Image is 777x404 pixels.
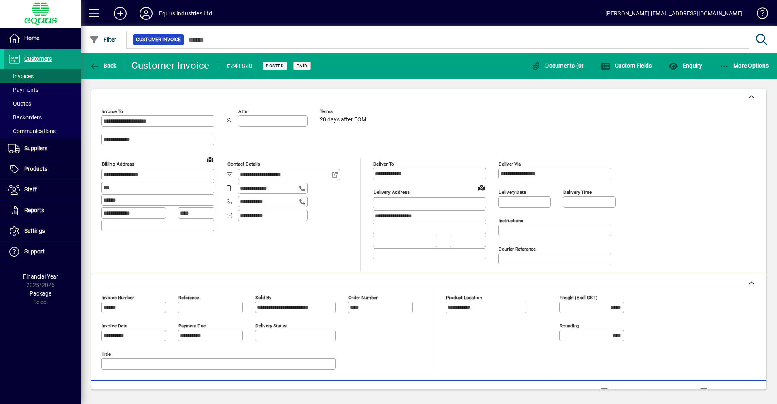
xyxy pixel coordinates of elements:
[4,28,81,49] a: Home
[89,36,117,43] span: Filter
[102,108,123,114] mat-label: Invoice To
[599,58,654,73] button: Custom Fields
[531,62,584,69] span: Documents (0)
[499,246,536,252] mat-label: Courier Reference
[373,161,394,167] mat-label: Deliver To
[320,109,368,114] span: Terms
[4,138,81,159] a: Suppliers
[669,62,702,69] span: Enquiry
[102,295,134,300] mat-label: Invoice number
[601,62,652,69] span: Custom Fields
[102,351,111,357] mat-label: Title
[605,7,743,20] div: [PERSON_NAME] [EMAIL_ADDRESS][DOMAIN_NAME]
[89,62,117,69] span: Back
[4,221,81,241] a: Settings
[107,6,133,21] button: Add
[178,323,206,329] mat-label: Payment due
[667,58,704,73] button: Enquiry
[560,323,579,329] mat-label: Rounding
[4,242,81,262] a: Support
[24,207,44,213] span: Reports
[8,73,34,79] span: Invoices
[204,153,217,166] a: View on map
[133,6,159,21] button: Profile
[475,181,488,194] a: View on map
[4,124,81,138] a: Communications
[4,69,81,83] a: Invoices
[4,111,81,124] a: Backorders
[499,161,521,167] mat-label: Deliver via
[132,59,210,72] div: Customer Invoice
[238,108,247,114] mat-label: Attn
[4,97,81,111] a: Quotes
[24,35,39,41] span: Home
[560,295,597,300] mat-label: Freight (excl GST)
[87,32,119,47] button: Filter
[499,218,523,223] mat-label: Instructions
[4,180,81,200] a: Staff
[24,228,45,234] span: Settings
[30,290,51,297] span: Package
[529,58,586,73] button: Documents (0)
[8,114,42,121] span: Backorders
[24,145,47,151] span: Suppliers
[348,295,378,300] mat-label: Order number
[23,273,58,280] span: Financial Year
[24,248,45,255] span: Support
[718,58,771,73] button: More Options
[24,186,37,193] span: Staff
[255,323,287,329] mat-label: Delivery status
[8,100,31,107] span: Quotes
[709,388,756,396] label: Show Cost/Profit
[136,36,181,44] span: Customer Invoice
[102,323,127,329] mat-label: Invoice date
[81,58,125,73] app-page-header-button: Back
[8,128,56,134] span: Communications
[226,60,253,72] div: #241820
[610,388,686,396] label: Show Line Volumes/Weights
[4,83,81,97] a: Payments
[4,200,81,221] a: Reports
[499,189,526,195] mat-label: Delivery date
[320,117,366,123] span: 20 days after EOM
[8,87,38,93] span: Payments
[87,58,119,73] button: Back
[446,295,482,300] mat-label: Product location
[751,2,767,28] a: Knowledge Base
[720,62,769,69] span: More Options
[24,166,47,172] span: Products
[297,63,308,68] span: Paid
[159,7,212,20] div: Equus Industries Ltd
[24,55,52,62] span: Customers
[255,295,271,300] mat-label: Sold by
[178,295,199,300] mat-label: Reference
[266,63,284,68] span: Posted
[563,189,592,195] mat-label: Delivery time
[4,159,81,179] a: Products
